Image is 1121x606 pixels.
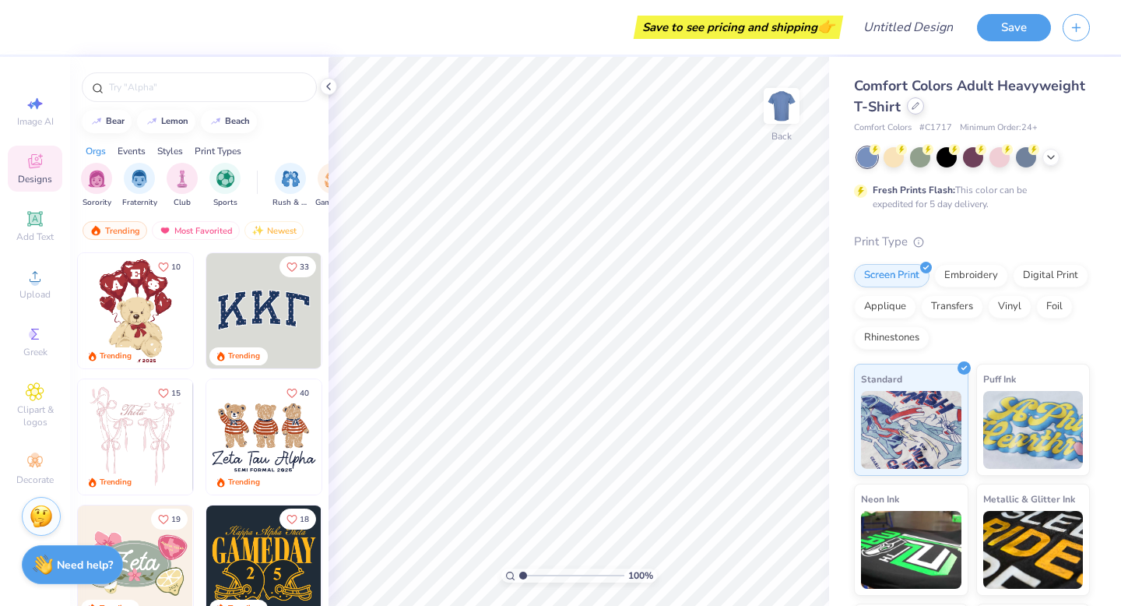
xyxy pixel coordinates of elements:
input: Try "Alpha" [107,79,307,95]
span: Standard [861,371,902,387]
span: 40 [300,389,309,397]
div: Trending [83,221,147,240]
span: Image AI [17,115,54,128]
span: 18 [300,516,309,523]
div: filter for Sorority [81,163,112,209]
div: Foil [1036,295,1073,319]
span: 👉 [817,17,835,36]
span: # C1717 [919,122,952,135]
button: filter button [122,163,157,209]
img: trending.gif [90,225,102,236]
div: Trending [228,477,260,488]
div: Embroidery [934,264,1008,287]
div: Styles [157,144,183,158]
div: Trending [228,351,260,362]
div: filter for Rush & Bid [272,163,308,209]
button: Like [279,256,316,277]
div: Orgs [86,144,106,158]
div: Trending [100,351,132,362]
img: Rush & Bid Image [282,170,300,188]
img: Club Image [174,170,191,188]
img: Neon Ink [861,511,961,589]
button: Save [977,14,1051,41]
button: bear [82,110,132,133]
span: Game Day [315,197,351,209]
img: Game Day Image [325,170,343,188]
input: Untitled Design [851,12,965,43]
div: Most Favorited [152,221,240,240]
div: Events [118,144,146,158]
div: Screen Print [854,264,929,287]
span: Minimum Order: 24 + [960,122,1038,135]
span: Club [174,197,191,209]
button: Like [279,382,316,403]
img: Back [766,90,797,122]
button: filter button [81,163,112,209]
span: Neon Ink [861,491,899,507]
span: Decorate [16,474,54,486]
span: Greek [23,346,47,358]
button: filter button [209,163,241,209]
img: Sorority Image [88,170,106,188]
button: beach [201,110,257,133]
div: Trending [100,477,132,488]
span: Comfort Colors [854,122,912,135]
img: Puff Ink [983,391,1084,469]
div: Newest [244,221,304,240]
button: Like [151,382,188,403]
img: d12c9beb-9502-45c7-ae94-40b97fdd6040 [321,379,436,495]
button: filter button [315,163,351,209]
span: 19 [171,516,181,523]
img: 3b9aba4f-e317-4aa7-a679-c95a879539bd [206,253,322,368]
div: Rhinestones [854,326,929,350]
span: Metallic & Glitter Ink [983,491,1075,507]
span: 15 [171,389,181,397]
span: 33 [300,263,309,271]
div: Applique [854,295,916,319]
div: filter for Fraternity [122,163,157,209]
strong: Need help? [57,558,113,573]
span: Puff Ink [983,371,1016,387]
span: Fraternity [122,197,157,209]
img: 83dda5b0-2158-48ca-832c-f6b4ef4c4536 [78,379,193,495]
span: Rush & Bid [272,197,308,209]
span: Designs [18,173,52,185]
div: beach [225,117,250,125]
img: most_fav.gif [159,225,171,236]
div: filter for Game Day [315,163,351,209]
div: filter for Sports [209,163,241,209]
div: Print Types [195,144,241,158]
button: Like [279,509,316,530]
strong: Fresh Prints Flash: [873,184,955,196]
img: a3be6b59-b000-4a72-aad0-0c575b892a6b [206,379,322,495]
img: 587403a7-0594-4a7f-b2bd-0ca67a3ff8dd [78,253,193,368]
img: Standard [861,391,961,469]
div: Back [771,129,792,143]
img: Newest.gif [251,225,264,236]
div: Transfers [921,295,983,319]
button: lemon [137,110,195,133]
img: Metallic & Glitter Ink [983,511,1084,589]
div: Digital Print [1013,264,1088,287]
img: edfb13fc-0e43-44eb-bea2-bf7fc0dd67f9 [321,253,436,368]
span: Sorority [83,197,111,209]
img: trend_line.gif [90,117,103,126]
img: trend_line.gif [209,117,222,126]
span: 10 [171,263,181,271]
div: This color can be expedited for 5 day delivery. [873,183,1064,211]
button: Like [151,256,188,277]
button: filter button [167,163,198,209]
div: Vinyl [988,295,1031,319]
div: lemon [161,117,188,125]
div: bear [106,117,125,125]
img: e74243e0-e378-47aa-a400-bc6bcb25063a [192,253,307,368]
img: trend_line.gif [146,117,158,126]
span: Upload [19,288,51,301]
button: filter button [272,163,308,209]
span: Clipart & logos [8,403,62,428]
img: Sports Image [216,170,234,188]
img: Fraternity Image [131,170,148,188]
div: filter for Club [167,163,198,209]
span: 100 % [628,569,653,583]
span: Comfort Colors Adult Heavyweight T-Shirt [854,76,1085,116]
